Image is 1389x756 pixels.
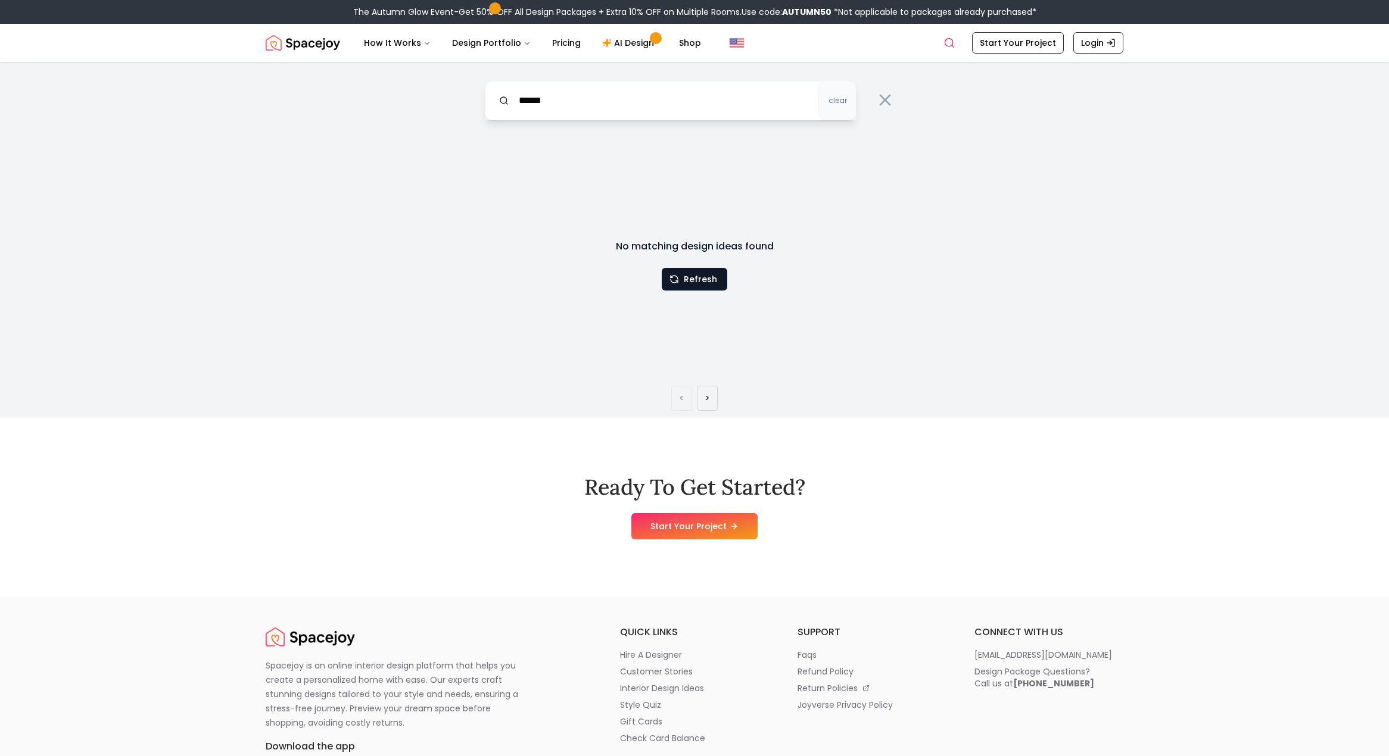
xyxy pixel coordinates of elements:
[266,625,355,649] img: Spacejoy Logo
[266,658,532,730] p: Spacejoy is an online interior design platform that helps you create a personalized home with eas...
[266,31,340,55] img: Spacejoy Logo
[542,239,847,254] h3: No matching design ideas found
[1013,677,1094,689] b: [PHONE_NUMBER]
[620,666,693,677] p: customer stories
[829,96,847,105] span: clear
[620,699,661,711] p: style quiz
[671,386,718,411] ul: Pagination
[679,391,684,405] a: Previous page
[798,682,858,694] p: return policies
[266,31,340,55] a: Spacejoy
[798,699,893,711] p: joyverse privacy policy
[798,625,946,639] h6: support
[742,6,831,18] span: Use code:
[620,649,769,661] a: hire a designer
[798,699,946,711] a: joyverse privacy policy
[974,649,1123,661] a: [EMAIL_ADDRESS][DOMAIN_NAME]
[266,24,1123,62] nav: Global
[620,666,769,677] a: customer stories
[705,391,710,405] a: Next page
[620,649,682,661] p: hire a designer
[974,666,1123,689] a: Design Package Questions?Call us at[PHONE_NUMBER]
[620,716,769,727] a: gift cards
[620,625,769,639] h6: quick links
[798,649,946,661] a: faqs
[593,31,667,55] a: AI Design
[620,732,769,744] a: check card balance
[798,666,854,677] p: refund policy
[798,649,817,661] p: faqs
[730,36,744,50] img: United States
[974,649,1112,661] p: [EMAIL_ADDRESS][DOMAIN_NAME]
[620,716,662,727] p: gift cards
[620,732,705,744] p: check card balance
[543,31,590,55] a: Pricing
[974,625,1123,639] h6: connect with us
[266,739,591,754] h6: Download the app
[662,268,727,290] button: Refresh
[798,666,946,677] a: refund policy
[354,31,711,55] nav: Main
[782,6,831,18] b: AUTUMN50
[818,81,857,120] button: clear
[669,31,711,55] a: Shop
[354,31,440,55] button: How It Works
[443,31,540,55] button: Design Portfolio
[584,475,805,499] h2: Ready To Get Started?
[831,6,1036,18] span: *Not applicable to packages already purchased*
[972,32,1064,54] a: Start Your Project
[353,6,1036,18] div: The Autumn Glow Event-Get 50% OFF All Design Packages + Extra 10% OFF on Multiple Rooms.
[631,513,758,539] a: Start Your Project
[620,682,704,694] p: interior design ideas
[1073,32,1123,54] a: Login
[798,682,946,694] a: return policies
[266,625,355,649] a: Spacejoy
[620,699,769,711] a: style quiz
[620,682,769,694] a: interior design ideas
[974,666,1094,689] div: Design Package Questions? Call us at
